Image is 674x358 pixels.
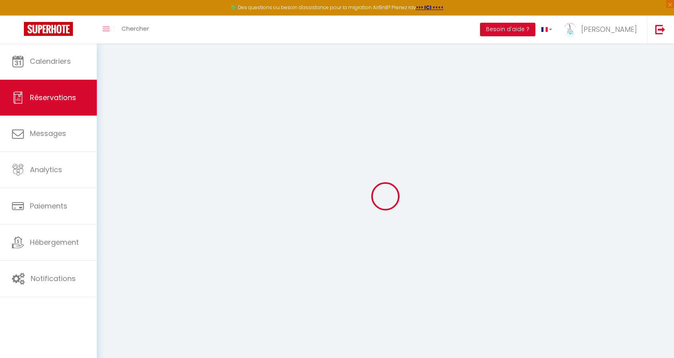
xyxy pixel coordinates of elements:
[30,165,62,175] span: Analytics
[31,273,76,283] span: Notifications
[30,128,66,138] span: Messages
[24,22,73,36] img: Super Booking
[30,92,76,102] span: Réservations
[30,237,79,247] span: Hébergement
[30,56,71,66] span: Calendriers
[30,201,67,211] span: Paiements
[416,4,444,11] a: >>> ICI <<<<
[564,23,576,37] img: ...
[480,23,535,36] button: Besoin d'aide ?
[121,24,149,33] span: Chercher
[581,24,637,34] span: [PERSON_NAME]
[655,24,665,34] img: logout
[116,16,155,43] a: Chercher
[558,16,647,43] a: ... [PERSON_NAME]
